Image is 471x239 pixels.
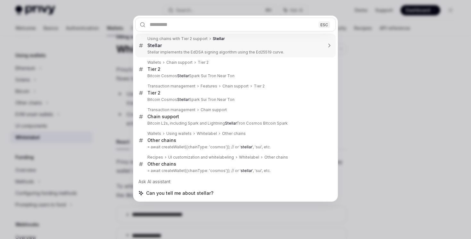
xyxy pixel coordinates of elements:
div: Using chains with Tier 2 support [147,36,208,41]
div: Other chains [264,155,288,160]
b: Stellar [177,73,189,78]
p: = await createWallet({chainType: 'cosmos'}); // or ' ', 'sui', etc. [147,144,322,150]
div: Features [201,84,217,89]
div: Ask AI assistant [135,176,336,187]
b: stellar [241,144,252,149]
b: Stellar [225,121,236,126]
div: Tier 2 [198,60,209,65]
b: stellar [241,168,252,173]
div: Tier 2 [147,66,161,72]
div: Wallets [147,60,161,65]
div: Chain support [201,107,227,112]
b: Stellar [147,43,162,48]
div: Tier 2 [147,90,161,96]
div: Using wallets [166,131,192,136]
div: Whitelabel [197,131,217,136]
p: = await createWallet({chainType: 'cosmos'}); // or ' ', 'sui', etc. [147,168,322,173]
span: Can you tell me about stellar? [146,190,213,196]
p: Bitcoin Cosmos Spark Sui Tron Near Ton [147,97,322,102]
div: Transaction management [147,84,195,89]
div: Chain support [222,84,249,89]
div: Other chains [147,137,176,143]
div: Whitelabel [239,155,259,160]
div: Wallets [147,131,161,136]
div: ESC [318,21,330,28]
b: Stellar [177,97,189,102]
p: Stellar implements the EdDSA signing algorithm using the Ed25519 curve. [147,50,322,55]
p: Bitcoin Cosmos Spark Sui Tron Near Ton [147,73,322,78]
p: Bitcoin L2s, including Spark and Lightning Tron Cosmos Bitcoin Spark [147,121,322,126]
b: Stellar [213,36,225,41]
div: Chain support [166,60,193,65]
div: Tier 2 [254,84,265,89]
div: Transaction management [147,107,195,112]
div: Other chains [222,131,246,136]
div: Other chains [147,161,176,167]
div: UI customization and whitelabeling [168,155,234,160]
div: Recipes [147,155,163,160]
div: Chain support [147,114,179,119]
